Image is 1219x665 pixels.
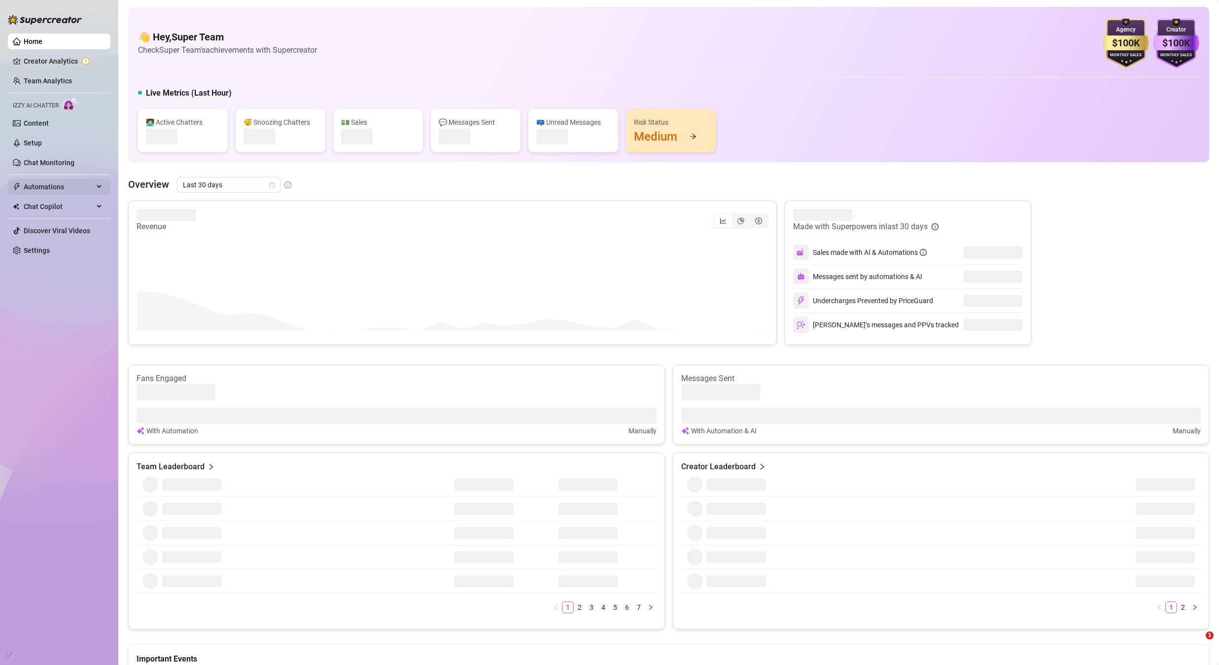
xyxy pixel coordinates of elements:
button: left [1153,601,1165,613]
img: Chat Copilot [13,203,19,210]
div: segmented control [713,213,768,229]
a: Team Analytics [24,77,72,85]
article: Overview [128,177,169,192]
span: Izzy AI Chatter [13,101,59,110]
h4: 👋 Hey, Super Team [138,30,317,44]
li: 5 [609,601,621,613]
img: svg%3e [797,248,805,257]
a: 2 [1178,602,1188,613]
img: svg%3e [797,273,805,280]
li: 2 [574,601,586,613]
article: With Automation [146,425,198,436]
a: 2 [574,602,585,613]
div: Creator [1153,25,1199,35]
li: Next Page [645,601,657,613]
div: 📪 Unread Messages [536,117,610,128]
button: right [645,601,657,613]
li: 1 [1165,601,1177,613]
span: 1 [1206,631,1214,639]
div: Undercharges Prevented by PriceGuard [793,293,933,309]
a: 1 [1166,602,1177,613]
span: dollar-circle [755,217,762,224]
div: 😴 Snoozing Chatters [244,117,317,128]
li: 1 [562,601,574,613]
span: right [1192,604,1198,610]
div: 👩‍💻 Active Chatters [146,117,220,128]
div: 💵 Sales [341,117,415,128]
a: 5 [610,602,621,613]
span: build [5,651,12,658]
div: Important Events [137,645,1201,665]
article: With Automation & AI [691,425,757,436]
span: info-circle [920,249,927,256]
span: pie-chart [737,217,744,224]
span: right [759,461,766,473]
li: 6 [621,601,633,613]
article: Revenue [137,221,196,233]
article: Fans Engaged [137,373,657,384]
article: Made with Superpowers in last 30 days [793,221,928,233]
div: Monthly Sales [1153,52,1199,59]
span: right [648,604,654,610]
span: left [553,604,559,610]
a: Setup [24,139,42,147]
div: Messages sent by automations & AI [793,269,922,284]
img: gold-badge-CigiZidd.svg [1103,19,1149,68]
li: Next Page [1189,601,1201,613]
article: Creator Leaderboard [681,461,756,473]
div: Risk Status [634,117,708,128]
img: logo-BBDzfeDw.svg [8,15,82,25]
span: info-circle [932,223,939,230]
a: 6 [622,602,632,613]
div: Agency [1103,25,1149,35]
div: Sales made with AI & Automations [813,247,927,258]
a: Chat Monitoring [24,159,74,167]
span: thunderbolt [13,183,21,191]
img: purple-badge-B9DA21FR.svg [1153,19,1199,68]
span: arrow-right [690,133,697,140]
a: 3 [586,602,597,613]
a: Settings [24,246,50,254]
li: 7 [633,601,645,613]
a: Content [24,119,49,127]
li: Previous Page [1153,601,1165,613]
a: Discover Viral Videos [24,227,90,235]
div: 💬 Messages Sent [439,117,513,128]
a: 1 [562,602,573,613]
a: 4 [598,602,609,613]
a: 7 [633,602,644,613]
div: $100K [1103,35,1149,51]
article: Check Super Team's achievements with Supercreator [138,44,317,56]
span: left [1156,604,1162,610]
button: left [550,601,562,613]
span: Chat Copilot [24,199,94,214]
article: Manually [1173,425,1201,436]
span: right [208,461,214,473]
article: Manually [628,425,657,436]
span: Automations [24,179,94,195]
button: right [1189,601,1201,613]
article: Team Leaderboard [137,461,205,473]
img: svg%3e [797,320,805,329]
li: 3 [586,601,597,613]
div: [PERSON_NAME]’s messages and PPVs tracked [793,317,959,333]
span: Last 30 days [183,177,275,192]
div: Monthly Sales [1103,52,1149,59]
iframe: Intercom live chat [1185,631,1209,655]
li: Previous Page [550,601,562,613]
img: AI Chatter [63,97,78,111]
img: svg%3e [137,425,144,436]
div: $100K [1153,35,1199,51]
a: Home [24,37,42,45]
h5: Live Metrics (Last Hour) [146,87,232,99]
img: svg%3e [797,296,805,305]
a: Creator Analytics exclamation-circle [24,53,103,69]
article: Messages Sent [681,373,1201,384]
span: info-circle [284,181,291,188]
span: calendar [269,182,275,188]
img: svg%3e [681,425,689,436]
span: line-chart [720,217,727,224]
